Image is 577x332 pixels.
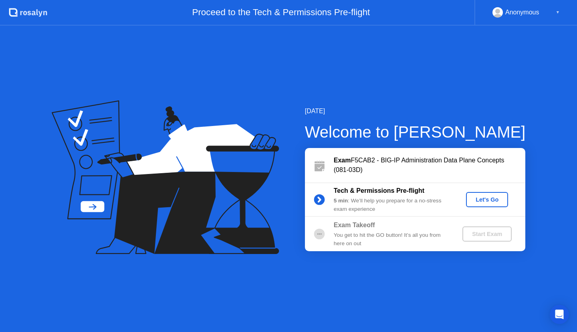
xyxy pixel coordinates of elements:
div: : We’ll help you prepare for a no-stress exam experience [334,197,449,213]
div: Let's Go [469,196,505,203]
div: You get to hit the GO button! It’s all you from here on out [334,231,449,248]
div: Open Intercom Messenger [550,305,569,324]
div: Start Exam [466,231,508,237]
b: Exam Takeoff [334,222,375,228]
button: Start Exam [462,226,512,242]
div: Anonymous [505,7,539,18]
b: Tech & Permissions Pre-flight [334,187,424,194]
div: [DATE] [305,106,526,116]
b: 5 min [334,198,348,204]
div: F5CAB2 - BIG-IP Administration Data Plane Concepts (081-03D) [334,156,525,175]
div: Welcome to [PERSON_NAME] [305,120,526,144]
button: Let's Go [466,192,508,207]
b: Exam [334,157,351,164]
div: ▼ [556,7,560,18]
